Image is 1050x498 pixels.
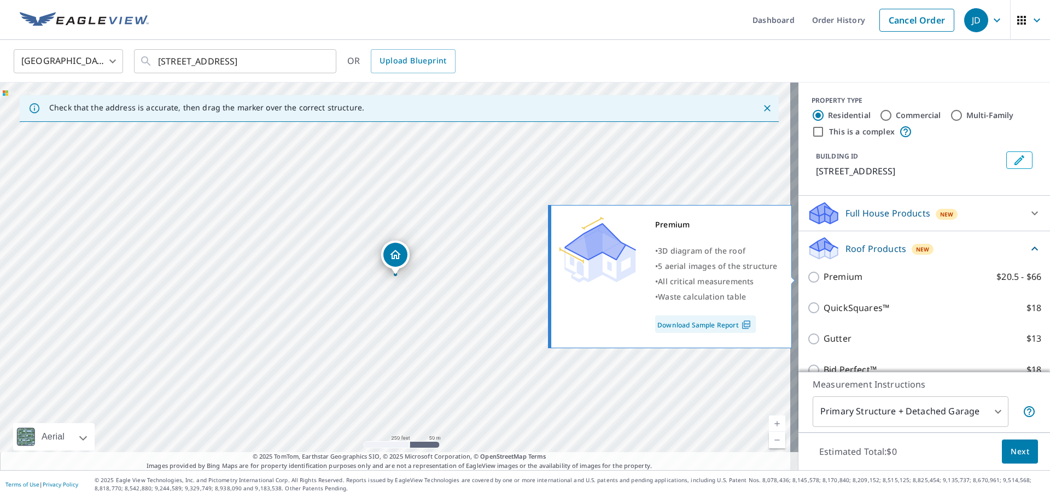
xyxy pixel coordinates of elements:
label: This is a complex [829,126,895,137]
label: Multi-Family [966,110,1014,121]
span: 3D diagram of the roof [658,245,745,256]
div: JD [964,8,988,32]
div: Dropped pin, building 1, Residential property, 14453 Woodstar Ct Leesburg, VA 20176 [381,241,410,274]
a: OpenStreetMap [480,452,526,460]
p: QuickSquares™ [824,301,889,315]
a: Terms [528,452,546,460]
p: | [5,481,78,488]
div: • [655,259,778,274]
a: Current Level 17, Zoom In [769,415,785,432]
img: Premium [559,217,636,283]
div: Roof ProductsNew [807,236,1041,261]
p: Check that the address is accurate, then drag the marker over the correct structure. [49,103,364,113]
p: Roof Products [845,242,906,255]
p: Bid Perfect™ [824,363,877,377]
button: Next [1002,440,1038,464]
p: $18 [1026,363,1041,377]
label: Commercial [896,110,941,121]
img: Pdf Icon [739,320,754,330]
span: Your report will include the primary structure and a detached garage if one exists. [1023,405,1036,418]
p: Full House Products [845,207,930,220]
div: OR [347,49,456,73]
a: Cancel Order [879,9,954,32]
div: • [655,289,778,304]
div: [GEOGRAPHIC_DATA] [14,46,123,77]
p: $13 [1026,332,1041,345]
span: New [940,210,954,219]
p: Measurement Instructions [813,378,1036,391]
a: Privacy Policy [43,481,78,488]
a: Current Level 17, Zoom Out [769,432,785,448]
span: © 2025 TomTom, Earthstar Geographics SIO, © 2025 Microsoft Corporation, © [253,452,546,461]
a: Terms of Use [5,481,39,488]
span: New [916,245,930,254]
p: Estimated Total: $0 [810,440,906,464]
div: Premium [655,217,778,232]
span: Next [1011,445,1029,459]
label: Residential [828,110,871,121]
img: EV Logo [20,12,149,28]
p: Gutter [824,332,851,345]
p: BUILDING ID [816,151,858,161]
p: Premium [824,270,862,284]
span: 5 aerial images of the structure [658,261,777,271]
span: All critical measurements [658,276,754,286]
p: © 2025 Eagle View Technologies, Inc. and Pictometry International Corp. All Rights Reserved. Repo... [95,476,1045,493]
p: [STREET_ADDRESS] [816,165,1002,178]
div: Aerial [38,423,68,450]
div: Primary Structure + Detached Garage [813,396,1008,427]
span: Upload Blueprint [380,54,446,68]
button: Close [760,101,774,115]
input: Search by address or latitude-longitude [158,46,314,77]
p: $20.5 - $66 [996,270,1041,284]
button: Edit building 1 [1006,151,1032,169]
span: Waste calculation table [658,291,746,302]
div: Aerial [13,423,95,450]
a: Upload Blueprint [371,49,455,73]
div: • [655,243,778,259]
a: Download Sample Report [655,315,756,333]
p: $18 [1026,301,1041,315]
div: PROPERTY TYPE [812,96,1037,106]
div: • [655,274,778,289]
div: Full House ProductsNew [807,200,1041,226]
